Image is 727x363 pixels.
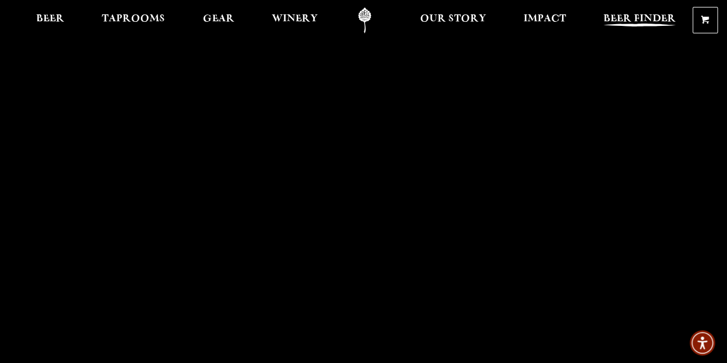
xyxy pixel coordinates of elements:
[413,7,494,33] a: Our Story
[420,14,486,24] span: Our Story
[264,7,325,33] a: Winery
[596,7,683,33] a: Beer Finder
[203,14,234,24] span: Gear
[524,14,566,24] span: Impact
[690,330,715,356] div: Accessibility Menu
[195,7,242,33] a: Gear
[516,7,574,33] a: Impact
[102,14,165,24] span: Taprooms
[36,14,64,24] span: Beer
[29,7,72,33] a: Beer
[343,7,386,33] a: Odell Home
[272,14,318,24] span: Winery
[94,7,172,33] a: Taprooms
[603,14,676,24] span: Beer Finder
